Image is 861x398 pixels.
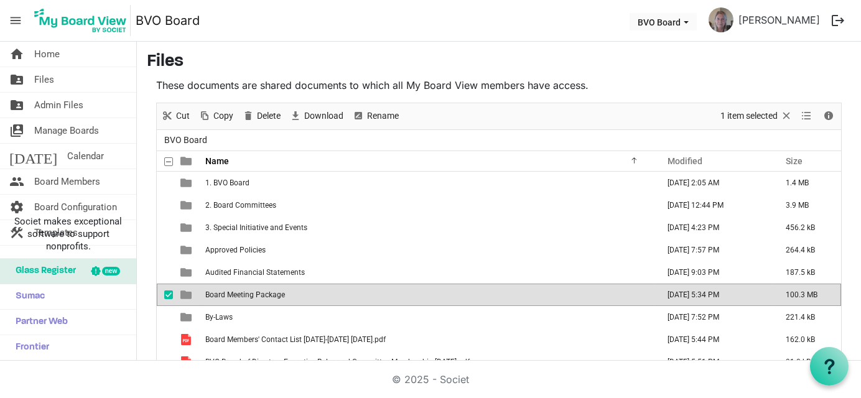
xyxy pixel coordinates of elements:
td: checkbox [157,328,173,351]
div: Rename [348,103,403,129]
span: Glass Register [9,259,76,284]
span: folder_shared [9,93,24,118]
span: Approved Policies [205,246,266,254]
td: is template cell column header type [173,172,202,194]
td: 187.5 kB is template cell column header Size [773,261,841,284]
span: [DATE] [9,144,57,169]
h3: Files [147,52,851,73]
td: checkbox [157,172,173,194]
button: Copy [196,108,235,124]
span: 2. Board Committees [205,201,276,210]
div: View [797,103,818,129]
span: By-Laws [205,313,233,322]
td: Board Meeting Package is template cell column header Name [202,284,654,306]
td: checkbox [157,239,173,261]
td: is template cell column header type [173,306,202,328]
span: people [9,169,24,194]
td: September 24, 2025 5:34 PM column header Modified [654,284,773,306]
span: Cut [175,108,191,124]
button: logout [825,7,851,34]
td: September 07, 2025 7:57 PM column header Modified [654,239,773,261]
td: Board Members' Contact List 2025-2028 May 2025.pdf is template cell column header Name [202,328,654,351]
img: UTfCzewT5rXU4fD18_RCmd8NiOoEVvluYSMOXPyd4SwdCOh8sCAkHe7StodDouQN8cB_eyn1cfkqWhFEANIUxA_thumb.png [709,7,733,32]
span: Board Configuration [34,195,117,220]
span: Copy [212,108,235,124]
td: 100.3 MB is template cell column header Size [773,284,841,306]
div: new [102,267,120,275]
td: is template cell column header type [173,261,202,284]
button: BVO Board dropdownbutton [630,13,697,30]
td: is template cell column header type [173,328,202,351]
span: Board Members [34,169,100,194]
td: September 24, 2025 9:03 PM column header Modified [654,261,773,284]
span: Manage Boards [34,118,99,143]
td: 162.0 kB is template cell column header Size [773,328,841,351]
td: 3. Special Initiative and Events is template cell column header Name [202,216,654,239]
td: 3.9 MB is template cell column header Size [773,194,841,216]
div: Download [285,103,348,129]
span: Societ makes exceptional software to support nonprofits. [6,215,131,252]
span: BVO Board [162,132,210,148]
span: Admin Files [34,93,83,118]
p: These documents are shared documents to which all My Board View members have access. [156,78,842,93]
span: Audited Financial Statements [205,268,305,277]
span: settings [9,195,24,220]
span: 1 item selected [719,108,779,124]
button: Details [821,108,837,124]
td: 221.4 kB is template cell column header Size [773,306,841,328]
span: Size [786,156,803,166]
td: September 07, 2025 7:52 PM column header Modified [654,306,773,328]
div: Copy [194,103,238,129]
span: Name [205,156,229,166]
a: © 2025 - Societ [392,373,469,386]
button: Selection [719,108,795,124]
button: View dropdownbutton [799,108,814,124]
td: checkbox [157,194,173,216]
img: My Board View Logo [30,5,131,36]
a: BVO Board [136,8,200,33]
span: Frontier [9,335,49,360]
span: Sumac [9,284,45,309]
span: BVO Board of Directors Executive Roles and Committee Membership [DATE].pdf [205,358,470,366]
button: Cut [159,108,192,124]
td: 456.2 kB is template cell column header Size [773,216,841,239]
td: 264.4 kB is template cell column header Size [773,239,841,261]
td: checkbox [157,351,173,373]
span: home [9,42,24,67]
span: Rename [366,108,400,124]
td: is template cell column header type [173,284,202,306]
span: Download [303,108,345,124]
td: checkbox [157,261,173,284]
a: My Board View Logo [30,5,136,36]
span: menu [4,9,27,32]
div: Clear selection [716,103,797,129]
td: September 12, 2025 2:05 AM column header Modified [654,172,773,194]
span: Home [34,42,60,67]
td: 1.4 MB is template cell column header Size [773,172,841,194]
td: checkbox [157,306,173,328]
td: checkbox [157,284,173,306]
div: Delete [238,103,285,129]
button: Rename [350,108,401,124]
td: is template cell column header type [173,216,202,239]
span: Calendar [67,144,104,169]
td: September 23, 2025 12:44 PM column header Modified [654,194,773,216]
td: checkbox [157,216,173,239]
span: folder_shared [9,67,24,92]
td: By-Laws is template cell column header Name [202,306,654,328]
td: October 29, 2024 4:23 PM column header Modified [654,216,773,239]
td: is template cell column header type [173,351,202,373]
td: is template cell column header type [173,194,202,216]
span: Board Members' Contact List [DATE]-[DATE] [DATE].pdf [205,335,386,344]
div: Details [818,103,839,129]
td: BVO Board of Directors Executive Roles and Committee Membership May 2025.pdf is template cell col... [202,351,654,373]
a: [PERSON_NAME] [733,7,825,32]
span: Partner Web [9,310,68,335]
span: 1. BVO Board [205,178,249,187]
span: Board Meeting Package [205,290,285,299]
td: Approved Policies is template cell column header Name [202,239,654,261]
span: Modified [668,156,702,166]
span: Files [34,67,54,92]
span: 3. Special Initiative and Events [205,223,307,232]
button: Download [287,108,345,124]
